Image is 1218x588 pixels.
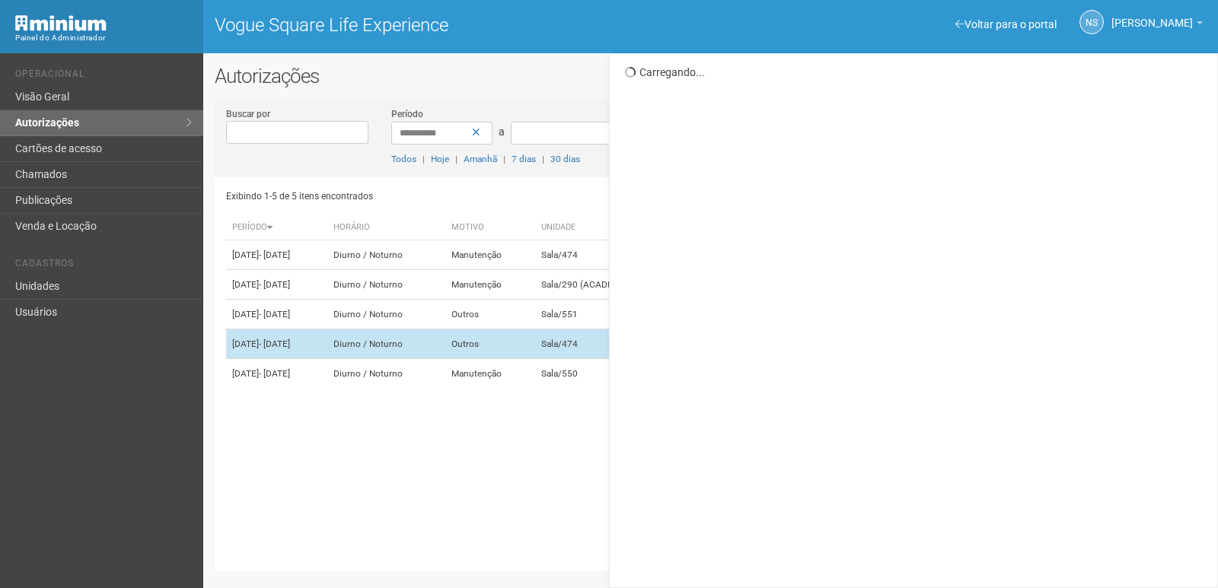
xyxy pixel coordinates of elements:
td: [DATE] [226,270,327,300]
td: Diurno / Noturno [327,270,445,300]
td: Outros [445,300,536,329]
td: Sala/474 [535,240,684,270]
span: - [DATE] [259,250,290,260]
td: Sala/550 [535,359,684,389]
a: [PERSON_NAME] [1111,19,1203,31]
li: Operacional [15,68,192,84]
span: | [503,154,505,164]
label: Período [391,107,423,121]
td: Manutenção [445,270,536,300]
th: Motivo [445,215,536,240]
a: 7 dias [512,154,536,164]
label: Buscar por [226,107,270,121]
img: Minium [15,15,107,31]
td: Diurno / Noturno [327,329,445,359]
span: | [422,154,425,164]
td: Manutenção [445,240,536,270]
a: NS [1079,10,1104,34]
div: Carregando... [625,65,1206,79]
td: Sala/551 [535,300,684,329]
td: [DATE] [226,300,327,329]
h1: Vogue Square Life Experience [215,15,700,35]
span: | [455,154,458,164]
a: Todos [391,154,416,164]
td: Diurno / Noturno [327,240,445,270]
span: a [499,126,505,138]
th: Horário [327,215,445,240]
td: [DATE] [226,359,327,389]
td: [DATE] [226,329,327,359]
a: Hoje [431,154,449,164]
a: Voltar para o portal [955,18,1057,30]
td: Diurno / Noturno [327,359,445,389]
td: Manutenção [445,359,536,389]
th: Unidade [535,215,684,240]
span: - [DATE] [259,279,290,290]
a: 30 dias [550,154,580,164]
span: - [DATE] [259,368,290,379]
td: Diurno / Noturno [327,300,445,329]
span: - [DATE] [259,338,290,349]
td: [DATE] [226,240,327,270]
td: Outros [445,329,536,359]
th: Período [226,215,327,240]
td: Sala/290 (ACADEMIA) [535,270,684,300]
h2: Autorizações [215,65,1207,87]
li: Cadastros [15,258,192,274]
span: Nicolle Silva [1111,2,1193,29]
td: Sala/474 [535,329,684,359]
span: - [DATE] [259,309,290,319]
a: Amanhã [464,154,497,164]
span: | [542,154,544,164]
div: Exibindo 1-5 de 5 itens encontrados [226,185,707,208]
div: Painel do Administrador [15,31,192,45]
